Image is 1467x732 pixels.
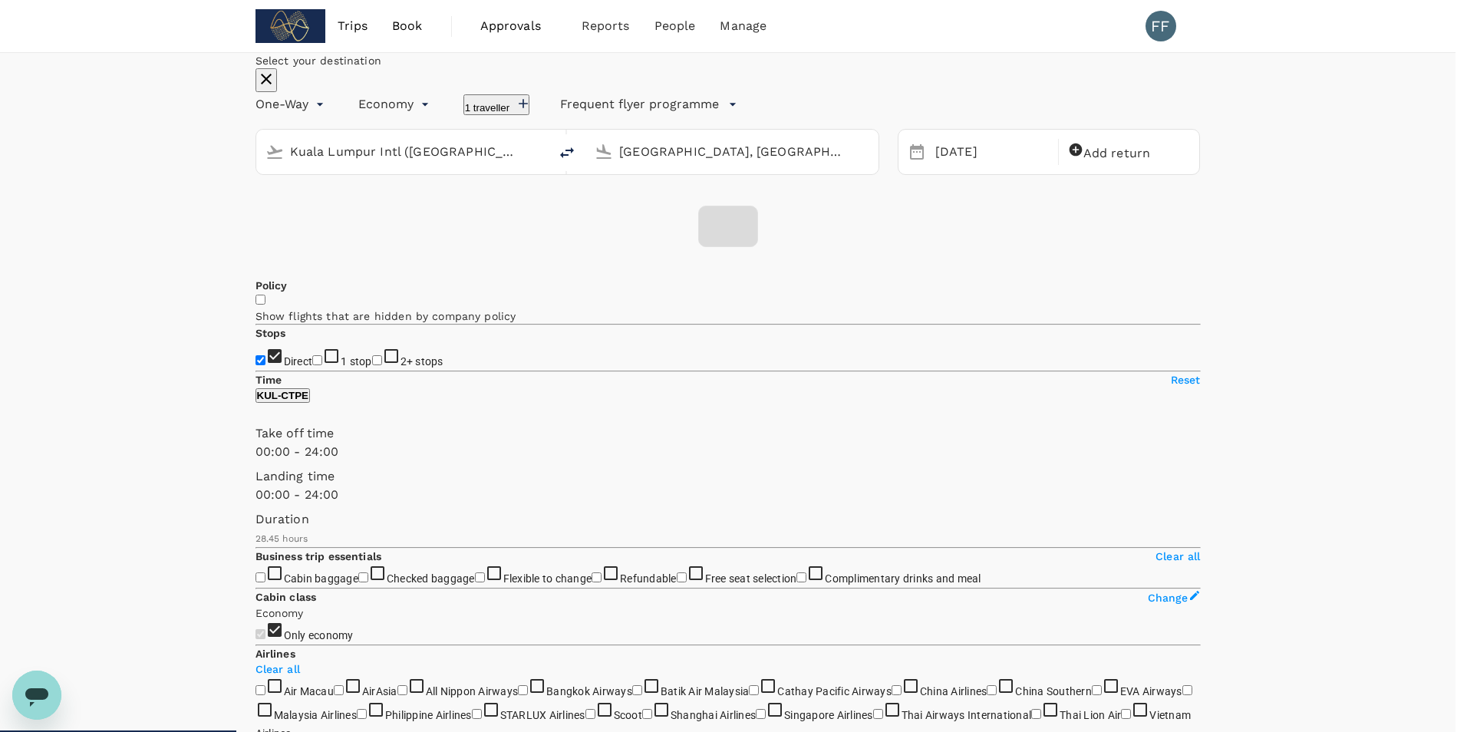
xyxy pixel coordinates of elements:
span: Free seat selection [705,572,797,585]
span: 00:00 - 24:00 [255,487,339,502]
span: All Nippon Airways [426,685,519,697]
span: Trips [338,17,368,35]
span: STARLUX Airlines [500,709,585,721]
span: China Southern [1015,685,1092,697]
span: 2+ stops [401,355,443,368]
p: Reset [1171,372,1201,387]
button: Open [868,150,871,153]
span: Philippine Airlines [385,709,472,721]
img: Subdimension Pte Ltd [255,9,326,43]
p: Frequent flyer programme [560,95,719,114]
span: Approvals [480,17,557,35]
div: FF [1146,11,1176,41]
button: delete [549,134,585,171]
p: Clear all [1155,549,1200,564]
span: Manage [720,17,766,35]
p: Landing time [255,467,1201,486]
p: Take off time [255,424,1201,443]
div: Select your destination [255,53,1201,68]
span: Checked baggage [387,572,475,585]
span: AirAsia [362,685,397,697]
strong: Stops [255,327,286,339]
span: Malaysia Airlines [274,709,357,721]
p: Economy [255,605,1201,621]
iframe: Button to launch messaging window [12,671,61,720]
span: Singapore Airlines [784,709,873,721]
span: Batik Air Malaysia [661,685,750,697]
strong: Cabin class [255,591,317,603]
input: Depart from [290,140,517,163]
span: Bangkok Airways [546,685,632,697]
p: Policy [255,278,1201,293]
p: Time [255,372,282,387]
span: China Airlines [920,685,987,697]
button: 1 traveller [463,94,530,115]
span: Air Macau [284,685,334,697]
span: Cathay Pacific Airways [777,685,892,697]
span: 00:00 - 24:00 [255,444,339,459]
span: People [654,17,696,35]
span: Complimentary drinks and meal [825,572,981,585]
p: Duration [255,510,1201,529]
button: Open [538,150,541,153]
p: KUL - CTPE [257,390,308,401]
strong: Airlines [255,648,295,660]
div: Economy [358,92,433,117]
span: Only economy [284,629,354,641]
span: Flexible to change [503,572,592,585]
div: [DATE] [929,137,1055,167]
div: One-Way [255,92,328,117]
span: Refundable [620,572,677,585]
p: Show flights that are hidden by company policy [255,308,1201,324]
span: Add return [1083,146,1151,160]
span: 28.45 hours [255,533,308,544]
input: Going to [619,140,846,163]
span: Direct [284,355,313,368]
span: Book [392,17,423,35]
span: Scoot [614,709,642,721]
span: Shanghai Airlines [671,709,756,721]
strong: Business trip essentials [255,550,382,562]
span: Cabin baggage [284,572,358,585]
span: Reports [582,17,630,35]
p: Clear all [255,661,1201,677]
span: 1 stop [341,355,372,368]
span: Change [1148,592,1188,604]
span: EVA Airways [1120,685,1182,697]
span: Thai Airways International [902,709,1032,721]
span: Thai Lion Air [1060,709,1121,721]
